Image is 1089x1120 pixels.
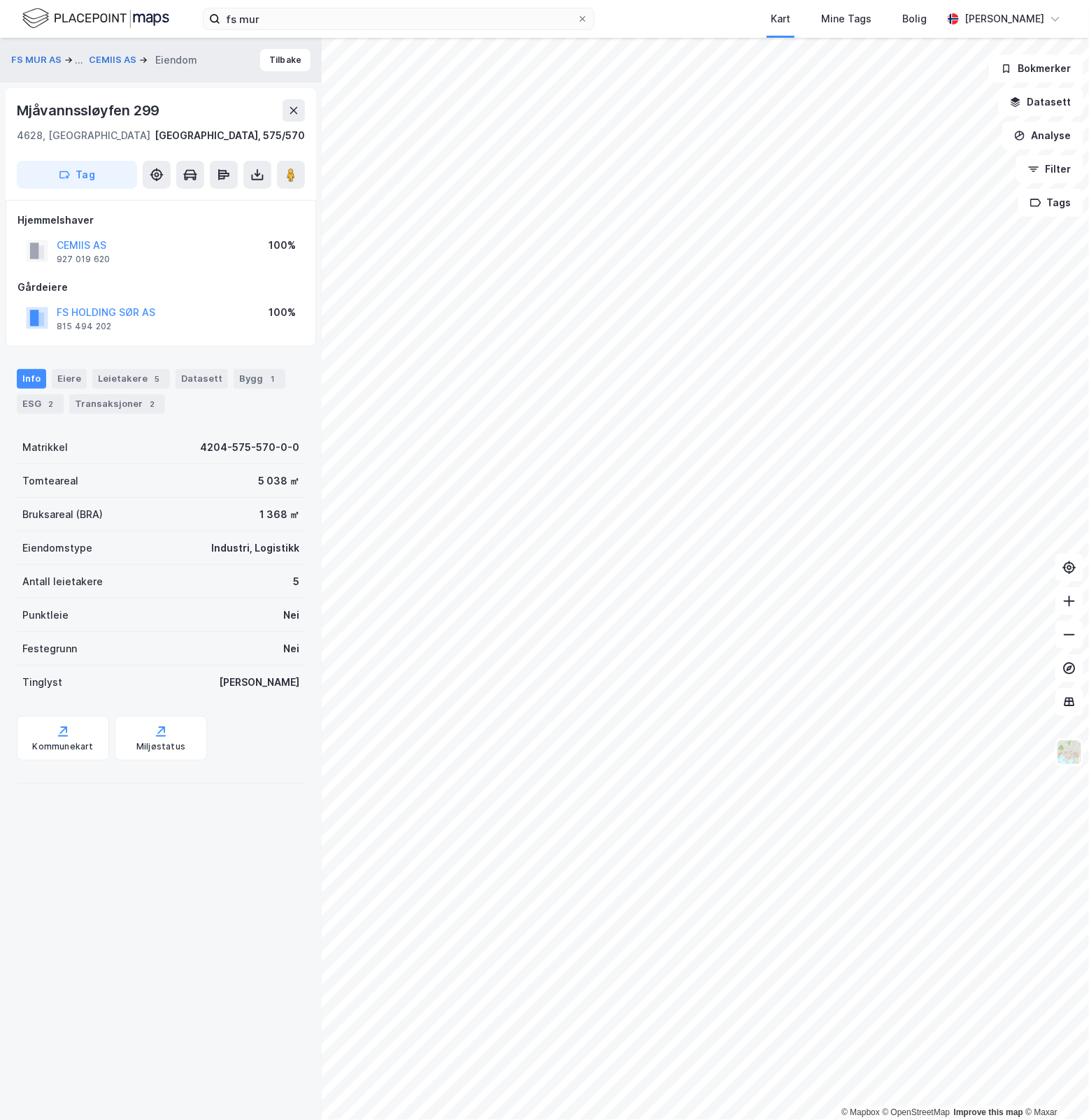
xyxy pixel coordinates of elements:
[150,372,164,386] div: 5
[17,212,304,229] div: Hjemmelshaver
[293,573,299,590] div: 5
[234,369,285,389] div: Bygg
[258,473,299,489] div: 5 038 ㎡
[998,88,1083,116] button: Datasett
[220,8,577,29] input: Søk på adresse, matrikkel, gårdeiere, leietakere eller personer
[155,52,197,69] div: Eiendom
[32,741,93,752] div: Kommunekart
[1018,189,1083,217] button: Tags
[145,397,159,411] div: 2
[176,369,228,389] div: Datasett
[771,10,790,27] div: Kart
[821,10,871,27] div: Mine Tags
[22,573,103,590] div: Antall leietakere
[17,127,150,144] div: 4628, [GEOGRAPHIC_DATA]
[44,397,58,411] div: 2
[1019,1053,1089,1120] div: Kontrollprogram for chat
[22,540,92,557] div: Eiendomstype
[57,321,111,332] div: 815 494 202
[52,369,87,389] div: Eiere
[17,369,46,389] div: Info
[965,10,1044,27] div: [PERSON_NAME]
[57,254,110,265] div: 927 019 620
[259,506,299,523] div: 1 368 ㎡
[22,674,62,691] div: Tinglyst
[22,439,68,456] div: Matrikkel
[75,52,83,69] div: ...
[136,741,185,752] div: Miljøstatus
[841,1108,880,1118] a: Mapbox
[902,10,927,27] div: Bolig
[22,506,103,523] div: Bruksareal (BRA)
[1019,1053,1089,1120] iframe: Chat Widget
[954,1108,1023,1118] a: Improve this map
[283,640,299,657] div: Nei
[883,1108,951,1118] a: OpenStreetMap
[200,439,299,456] div: 4204-575-570-0-0
[22,640,77,657] div: Festegrunn
[219,674,299,691] div: [PERSON_NAME]
[22,607,69,624] div: Punktleie
[989,55,1083,82] button: Bokmerker
[17,279,304,296] div: Gårdeiere
[22,6,169,31] img: logo.f888ab2527a4732fd821a326f86c7f29.svg
[17,394,64,414] div: ESG
[1016,155,1083,183] button: Filter
[269,304,296,321] div: 100%
[17,99,162,122] div: Mjåvannssløyfen 299
[269,237,296,254] div: 100%
[266,372,280,386] div: 1
[155,127,305,144] div: [GEOGRAPHIC_DATA], 575/570
[260,49,311,71] button: Tilbake
[1056,739,1083,766] img: Z
[89,53,139,67] button: CEMIIS AS
[1002,122,1083,150] button: Analyse
[92,369,170,389] div: Leietakere
[17,161,137,189] button: Tag
[69,394,165,414] div: Transaksjoner
[11,52,64,69] button: FS MUR AS
[211,540,299,557] div: Industri, Logistikk
[283,607,299,624] div: Nei
[22,473,78,489] div: Tomteareal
